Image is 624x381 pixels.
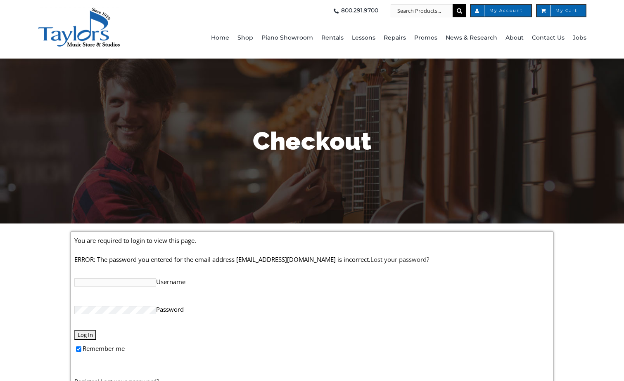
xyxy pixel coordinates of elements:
a: Shop [237,17,253,59]
nav: Top Right [180,4,586,17]
input: Search [453,4,466,17]
a: Contact Us [532,17,565,59]
span: Lessons [352,31,375,45]
span: Promos [414,31,437,45]
span: Shop [237,31,253,45]
a: Promos [414,17,437,59]
a: Home [211,17,229,59]
a: My Account [470,4,532,17]
a: 800.291.9700 [331,4,378,17]
span: News & Research [446,31,497,45]
label: Remember me [74,340,550,357]
span: Rentals [321,31,344,45]
input: Search Products... [391,4,453,17]
p: ERROR: The password you entered for the email address [EMAIL_ADDRESS][DOMAIN_NAME] is incorrect. [74,254,550,265]
nav: Main Menu [180,17,586,59]
span: Home [211,31,229,45]
a: taylors-music-store-west-chester [38,6,120,14]
a: News & Research [446,17,497,59]
a: About [505,17,524,59]
span: Contact Us [532,31,565,45]
p: You are required to login to view this page. [74,235,550,246]
span: My Account [479,9,523,13]
span: About [505,31,524,45]
input: Log In [74,330,96,340]
a: Repairs [384,17,406,59]
input: Remember me [76,346,81,352]
label: Username [74,273,550,290]
a: Jobs [573,17,586,59]
span: Piano Showroom [261,31,313,45]
span: 800.291.9700 [341,4,378,17]
a: My Cart [536,4,586,17]
span: Jobs [573,31,586,45]
a: Lessons [352,17,375,59]
a: Lost your password? [370,255,429,263]
span: Repairs [384,31,406,45]
h1: Checkout [71,124,554,158]
input: Password [74,306,156,314]
input: Username [74,278,156,287]
a: Piano Showroom [261,17,313,59]
label: Password [74,301,550,318]
span: My Cart [545,9,577,13]
a: Rentals [321,17,344,59]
